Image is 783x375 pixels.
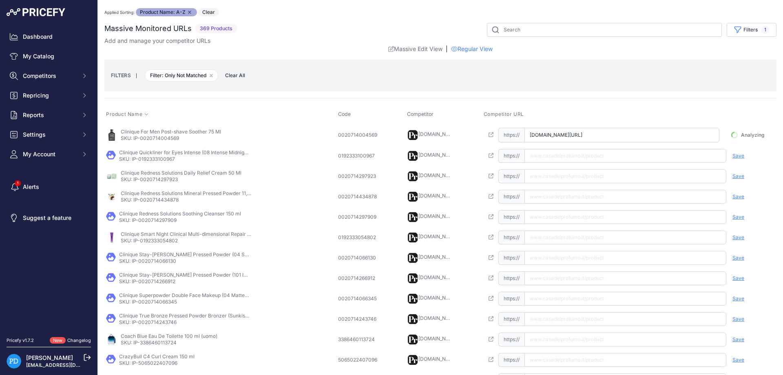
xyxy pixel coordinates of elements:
[338,234,379,241] div: 0192333054802
[498,190,524,204] span: https://
[106,111,149,118] button: Product Name
[7,337,34,344] div: Pricefy v1.7.2
[23,72,76,80] span: Competitors
[7,49,91,64] a: My Catalog
[524,190,726,204] input: www.casadelprofumo.it/product
[418,335,458,342] a: [DOMAIN_NAME]
[732,173,744,180] span: Save
[732,214,744,220] span: Save
[338,214,379,220] div: 0020714297909
[104,23,192,34] h2: Massive Monitored URLs
[121,176,241,183] p: SKU: IP-0020714297923
[524,169,726,183] input: www.casadelprofumo.it/product
[418,254,458,260] a: [DOMAIN_NAME]
[119,292,250,299] p: Clinique Superpowder Double Face Makeup (04 Matte Honey) 10 g
[732,234,744,241] span: Save
[732,316,744,322] span: Save
[119,319,250,326] p: SKU: IP-0020714243746
[418,356,458,362] a: [DOMAIN_NAME]
[23,91,76,100] span: Repricing
[119,313,250,319] p: Clinique True Bronze Pressed Powder Bronzer (Sunkissed) 9,6 g
[26,362,111,368] a: [EMAIL_ADDRESS][DOMAIN_NAME]
[136,8,197,16] span: Product Name: A-Z
[7,147,91,162] button: My Account
[23,131,76,139] span: Settings
[418,233,458,240] a: [DOMAIN_NAME]
[418,131,458,137] a: [DOMAIN_NAME]
[761,26,770,34] span: 1
[524,149,726,163] input: www.casadelprofumo.it/product
[487,23,722,37] input: Search
[221,71,249,80] button: Clear All
[119,211,241,217] p: Clinique Redness Solutions Soothing Cleanser 150 ml
[338,132,379,138] div: 0020714004569
[7,29,91,44] a: Dashboard
[195,24,237,33] span: 369 Products
[121,339,217,346] p: SKU: IP-3386460113724
[119,272,250,278] p: Clinique Stay-[PERSON_NAME] Pressed Powder (101 Invisible Matte) 7,6 g
[121,170,241,176] p: Clinique Redness Solutions Daily Relief Cream 50 Ml
[338,295,379,302] div: 0020714066345
[388,45,442,53] a: Massive Edit View
[418,213,458,219] a: [DOMAIN_NAME]
[524,312,726,326] input: www.casadelprofumo.it/product
[732,275,744,282] span: Save
[498,312,524,326] span: https://
[446,45,448,53] span: |
[119,353,195,360] p: CrazyBull C4 Curl Cream 150 ml
[198,8,219,16] button: Clear
[7,29,91,327] nav: Sidebar
[418,152,458,158] a: [DOMAIN_NAME]
[338,173,379,180] div: 0020714297923
[524,210,726,224] input: www.casadelprofumo.it/product
[498,231,524,244] span: https://
[7,108,91,122] button: Reports
[407,111,434,117] span: Competitor
[418,315,458,321] a: [DOMAIN_NAME]
[119,278,250,285] p: SKU: IP-0020714266912
[498,251,524,265] span: https://
[524,271,726,285] input: www.casadelprofumo.it/product
[418,295,458,301] a: [DOMAIN_NAME]
[121,197,251,203] p: SKU: IP-0020714434878
[119,299,250,305] p: SKU: IP-0020714066345
[23,111,76,119] span: Reports
[498,149,524,163] span: https://
[104,10,135,15] small: Applied Sorting:
[484,111,526,118] button: Competitor URL
[121,333,217,339] p: Coach Blue Eau De Toilette 100 ml (uomo)
[338,336,379,343] div: 3386460113724
[121,129,221,135] p: Clinique For Men Post-shave Soother 75 Ml
[498,128,524,142] span: https://
[26,354,73,361] a: [PERSON_NAME]
[732,153,744,159] span: Save
[741,132,764,138] span: Analyzing
[104,37,210,45] p: Add and manage your competitor URLs
[7,211,91,225] a: Suggest a feature
[7,88,91,103] button: Repricing
[524,353,726,367] input: www.casadelprofumo.it/product
[338,316,379,322] div: 0020714243746
[732,255,744,261] span: Save
[732,357,744,363] span: Save
[418,172,458,178] a: [DOMAIN_NAME]
[498,210,524,224] span: https://
[338,153,379,159] div: 0192333100967
[67,337,91,343] a: Changelog
[484,111,524,118] span: Competitor URL
[524,231,726,244] input: www.casadelprofumo.it/product
[121,237,251,244] p: SKU: IP-0192333054802
[338,193,379,200] div: 0020714434878
[121,190,251,197] p: Clinique Redness Solutions Mineral Pressed Powder 11,6 g
[732,193,744,200] span: Save
[418,193,458,199] a: [DOMAIN_NAME]
[50,337,66,344] span: New
[145,69,218,82] span: Filter: Only Not Matched
[498,169,524,183] span: https://
[338,255,379,261] div: 0020714066130
[418,274,458,280] a: [DOMAIN_NAME]
[727,23,776,37] button: Filters1
[498,271,524,285] span: https://
[498,333,524,346] span: https://
[121,135,221,142] p: SKU: IP-0020714004569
